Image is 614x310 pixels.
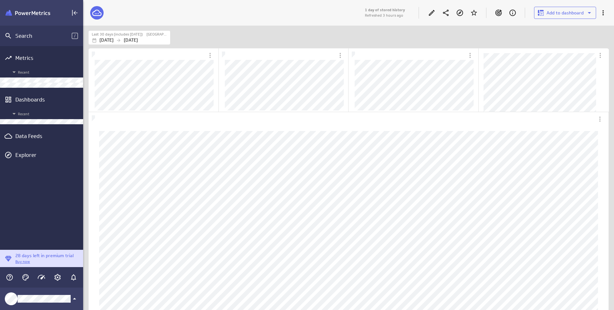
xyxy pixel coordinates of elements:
div: Help & PowerMetrics Assistant [4,272,15,283]
span: Recent [10,68,80,76]
div: More actions [596,6,610,20]
div: Switcher Widget [219,48,349,112]
p: 28 days left in premium trial [15,252,74,259]
div: Jul 30 2025 to Aug 28 2025 Canada/Mountain (GMT-6:00) [89,31,170,45]
div: Share [440,7,451,18]
p: [DATE] [124,37,138,44]
div: More actions [465,50,476,61]
label: Last 30 days (includes today) [92,32,143,37]
div: Switcher Widget [479,48,609,112]
div: More actions [594,114,605,125]
div: More actions [205,50,216,61]
span: Add to dashboard [547,10,584,16]
div: Switcher Widget [89,48,219,112]
div: More actions [595,50,606,61]
div: More actions [598,7,609,18]
div: Dashboards [15,96,68,103]
p: 1 day of stored history [365,7,405,13]
div: Collapse [69,7,80,18]
div: About [507,7,518,18]
button: Add to dashboard [534,7,596,19]
svg: Usage [38,273,45,281]
div: Edit [426,7,437,18]
div: Themes [20,272,31,283]
div: Add to dashboard [530,7,596,19]
svg: Themes [22,273,29,281]
div: Dashboard content with 7 widgets [83,47,614,310]
div: Notifications [68,272,79,283]
div: Open in Explorer [454,7,465,18]
img: Klipfolio PowerMetrics Banner [5,10,50,16]
p: Refreshed on Aug 28, 2025 5:01 AM (Canada/Mountain) [365,13,403,18]
span: / [72,33,78,39]
div: Search [15,32,72,39]
div: Filters [89,30,609,45]
svg: Account and settings [54,273,61,281]
label: [GEOGRAPHIC_DATA]/[GEOGRAPHIC_DATA] [146,32,169,37]
span: Recent [10,110,80,118]
p: [DATE] [99,37,114,44]
p: Buy now [15,259,74,265]
div: Metrics [15,54,68,61]
div: Explorer [15,151,82,159]
div: Account and settings [52,272,63,283]
div: Goals [493,7,504,18]
div: More actions [335,50,346,61]
div: Data Feeds [15,133,68,140]
div: Last 30 days (includes [DATE])[GEOGRAPHIC_DATA]/[GEOGRAPHIC_DATA][DATE][DATE] [89,31,170,45]
div: Switcher Widget [349,48,479,112]
div: Add to Starred [468,7,479,18]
